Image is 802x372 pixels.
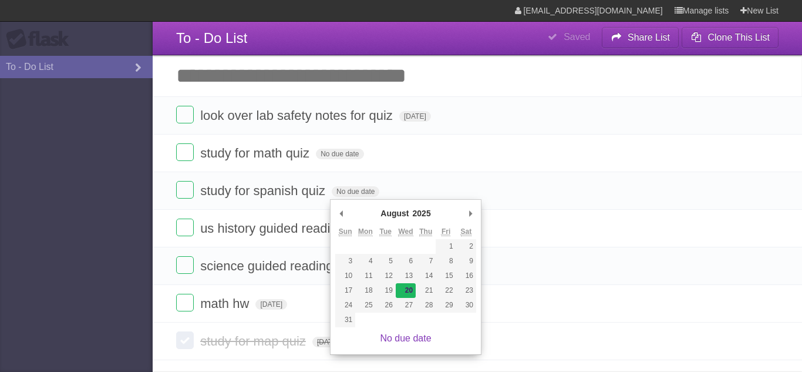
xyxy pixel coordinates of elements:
abbr: Tuesday [379,227,391,236]
abbr: Wednesday [398,227,413,236]
b: Saved [564,32,590,42]
button: 22 [436,283,456,298]
label: Done [176,331,194,349]
button: 20 [396,283,416,298]
label: Done [176,294,194,311]
span: [DATE] [312,337,344,347]
span: study for math quiz [200,146,312,160]
button: 19 [376,283,396,298]
button: 13 [396,269,416,283]
button: 14 [416,269,436,283]
button: 4 [355,254,375,269]
button: 25 [355,298,375,313]
label: Done [176,256,194,274]
button: 24 [335,298,355,313]
button: 9 [456,254,476,269]
button: 6 [396,254,416,269]
b: Share List [628,32,670,42]
button: 30 [456,298,476,313]
button: 3 [335,254,355,269]
label: Done [176,181,194,199]
button: 16 [456,269,476,283]
button: 1 [436,239,456,254]
button: 27 [396,298,416,313]
a: No due date [380,333,431,343]
span: [DATE] [399,111,431,122]
span: No due date [332,186,379,197]
abbr: Monday [358,227,373,236]
span: us history guided reading notes [200,221,383,236]
button: Next Month [464,205,476,222]
button: 31 [335,313,355,327]
label: Done [176,219,194,236]
button: 7 [416,254,436,269]
button: 28 [416,298,436,313]
label: Done [176,106,194,123]
button: 2 [456,239,476,254]
button: Share List [602,27,679,48]
abbr: Saturday [461,227,472,236]
label: Done [176,143,194,161]
button: 5 [376,254,396,269]
div: 2025 [411,205,433,222]
button: Clone This List [682,27,779,48]
abbr: Friday [442,227,450,236]
abbr: Sunday [339,227,352,236]
span: study for map quiz [200,334,309,348]
abbr: Thursday [419,227,432,236]
button: Previous Month [335,205,347,222]
span: math hw [200,296,252,311]
span: look over lab safety notes for quiz [200,108,396,123]
button: 23 [456,283,476,298]
button: 26 [376,298,396,313]
span: science guided reading notes [200,259,371,273]
button: 18 [355,283,375,298]
button: 8 [436,254,456,269]
button: 10 [335,269,355,283]
div: August [379,205,410,222]
div: Flask [6,29,76,50]
button: 15 [436,269,456,283]
span: To - Do List [176,30,247,46]
button: 12 [376,269,396,283]
button: 29 [436,298,456,313]
b: Clone This List [707,32,770,42]
span: No due date [316,149,363,159]
button: 17 [335,283,355,298]
span: study for spanish quiz [200,183,328,198]
button: 11 [355,269,375,283]
button: 21 [416,283,436,298]
span: [DATE] [255,299,287,310]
